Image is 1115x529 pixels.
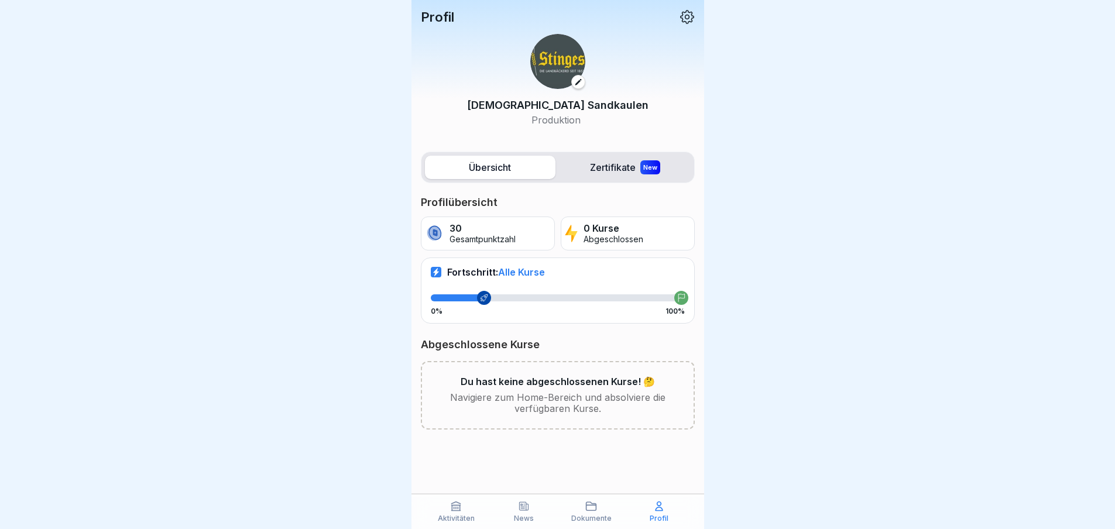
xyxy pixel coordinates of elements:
p: Profil [650,514,668,523]
img: lightning.svg [565,224,578,243]
label: Zertifikate [560,156,691,179]
p: Produktion [467,113,649,127]
p: Profilübersicht [421,195,695,209]
p: Navigiere zum Home-Bereich und absolviere die verfügbaren Kurse. [441,392,675,414]
p: 0 Kurse [584,223,643,234]
div: New [640,160,660,174]
img: coin.svg [425,224,444,243]
p: Dokumente [571,514,612,523]
p: Aktivitäten [438,514,475,523]
p: Abgeschlossen [584,235,643,245]
p: 100% [665,307,685,315]
p: Du hast keine abgeschlossenen Kurse! 🤔 [461,376,655,387]
p: Abgeschlossene Kurse [421,338,695,352]
span: Alle Kurse [498,266,545,278]
p: News [514,514,534,523]
p: [DEMOGRAPHIC_DATA] Sandkaulen [467,97,649,113]
label: Übersicht [425,156,555,179]
p: Fortschritt: [447,266,545,278]
p: Gesamtpunktzahl [450,235,516,245]
img: t4974772tix0y2enzd62hwmc.png [530,34,585,89]
p: 30 [450,223,516,234]
p: 0% [431,307,442,315]
p: Profil [421,9,454,25]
